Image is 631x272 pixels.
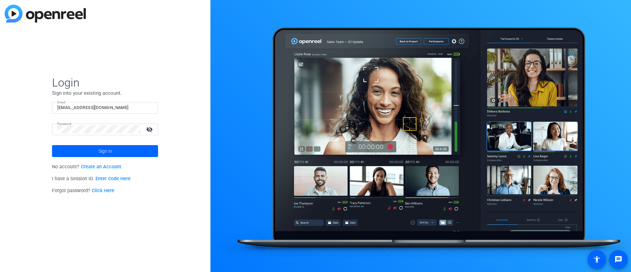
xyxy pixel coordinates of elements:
a: Click Here [92,188,114,193]
p: Sign into your existing account. [52,89,158,97]
mat-label: Password [57,122,72,126]
span: Sign in [98,143,112,159]
mat-icon: visibility_off [142,125,158,134]
span: Forgot password? [52,188,114,193]
input: Enter Email Address [57,104,153,112]
a: Create an Account [81,164,121,170]
span: Login [52,76,158,89]
button: Sign in [52,145,158,157]
a: Enter Code Here [95,176,131,182]
span: I have a Session ID. [52,176,131,182]
mat-icon: message [614,255,622,263]
img: blue-gradient.svg [5,5,86,23]
mat-icon: accessibility [593,255,601,263]
mat-label: Email [57,100,66,104]
span: No account? [52,164,121,170]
